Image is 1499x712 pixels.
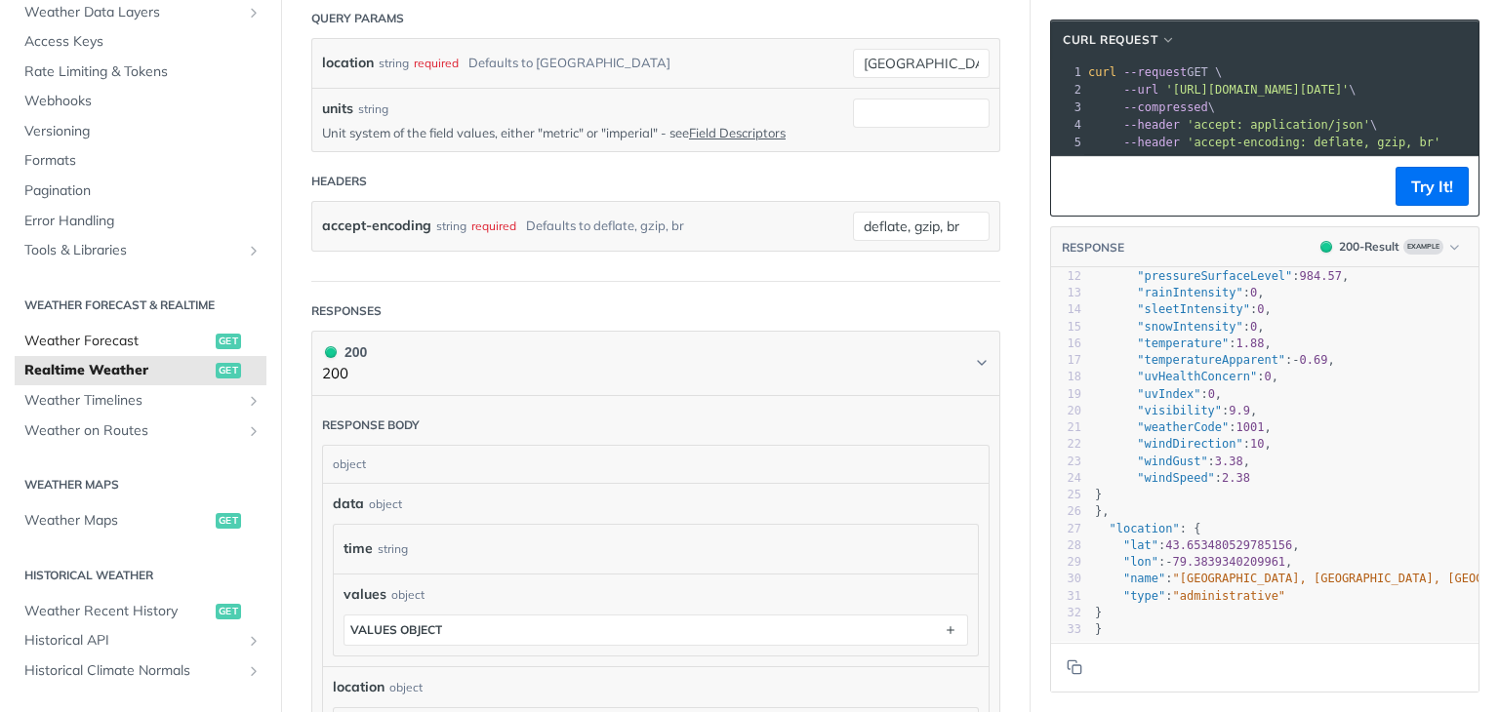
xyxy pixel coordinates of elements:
span: Historical Climate Normals [24,661,241,681]
a: Formats [15,146,266,176]
span: 0 [1257,302,1264,316]
span: Formats [24,151,262,171]
div: required [414,49,459,77]
span: --compressed [1123,100,1208,114]
a: Access Keys [15,27,266,57]
span: values [344,584,386,605]
div: Query Params [311,10,404,27]
a: Webhooks [15,87,266,116]
div: string [358,100,388,118]
div: 27 [1051,521,1081,537]
label: units [322,99,353,119]
div: required [471,212,516,240]
span: 0.69 [1300,353,1328,367]
span: "windSpeed" [1137,471,1214,485]
span: \ [1088,100,1215,114]
span: 2.38 [1222,471,1250,485]
span: Weather Maps [24,511,211,531]
div: 14 [1051,301,1081,318]
span: - [1165,555,1172,569]
span: \ [1088,118,1377,132]
div: 25 [1051,487,1081,503]
span: "location" [1109,522,1179,535]
label: time [344,534,373,563]
span: get [216,334,241,349]
div: 1 [1051,63,1084,81]
div: string [436,212,466,240]
span: : [1095,471,1250,485]
div: 21 [1051,419,1081,436]
span: Weather Data Layers [24,3,241,22]
span: '[URL][DOMAIN_NAME][DATE]' [1165,83,1349,97]
span: "snowIntensity" [1137,320,1242,334]
span: data [333,494,364,514]
span: : , [1095,353,1335,367]
span: : , [1095,538,1300,552]
span: "rainIntensity" [1137,286,1242,299]
div: string [378,534,408,563]
span: 43.653480529785156 [1165,538,1292,552]
div: 30 [1051,571,1081,587]
span: --header [1123,136,1180,149]
div: 4 [1051,116,1084,134]
span: cURL Request [1063,31,1157,49]
div: 17 [1051,352,1081,369]
span: : , [1095,420,1272,434]
span: : , [1095,286,1265,299]
span: "sleetIntensity" [1137,302,1250,316]
span: "windDirection" [1137,437,1242,451]
div: 2 [1051,81,1084,99]
div: 13 [1051,285,1081,301]
a: Weather on RoutesShow subpages for Weather on Routes [15,416,266,446]
a: Versioning [15,117,266,146]
span: 0 [1250,286,1257,299]
span: : , [1095,455,1250,468]
h2: Historical Weather [15,567,266,584]
span: : , [1095,437,1272,451]
span: 200 [1320,241,1332,253]
span: : , [1095,336,1272,350]
span: 0 [1264,370,1271,383]
button: Copy to clipboard [1061,172,1088,201]
div: Headers [311,173,367,190]
span: Realtime Weather [24,361,211,380]
a: Field Descriptors [689,125,786,140]
span: 10 [1250,437,1264,451]
span: Weather Timelines [24,391,241,411]
span: : [1095,589,1285,603]
div: 15 [1051,319,1081,336]
span: Example [1403,239,1443,255]
a: Historical Climate NormalsShow subpages for Historical Climate Normals [15,656,266,686]
span: } [1095,606,1102,619]
button: Try It! [1396,167,1469,206]
div: 33 [1051,621,1081,638]
span: curl [1088,65,1116,79]
a: Tools & LibrariesShow subpages for Tools & Libraries [15,236,266,265]
span: : , [1095,370,1278,383]
div: 23 [1051,454,1081,470]
span: : , [1095,320,1265,334]
span: "uvIndex" [1137,387,1200,401]
span: 3.38 [1215,455,1243,468]
a: Weather TimelinesShow subpages for Weather Timelines [15,386,266,415]
div: 12 [1051,268,1081,285]
div: Defaults to [GEOGRAPHIC_DATA] [468,49,670,77]
span: : , [1095,387,1222,401]
span: "temperatureApparent" [1137,353,1285,367]
span: : , [1095,302,1272,316]
span: "name" [1123,572,1165,585]
button: Show subpages for Historical API [246,633,262,649]
span: get [216,363,241,378]
button: RESPONSE [1061,238,1125,257]
span: get [216,604,241,619]
span: Weather Recent History [24,602,211,621]
div: 16 [1051,336,1081,352]
span: --url [1123,83,1158,97]
button: Show subpages for Tools & Libraries [246,243,262,258]
h2: Weather Forecast & realtime [15,297,266,314]
a: Realtime Weatherget [15,356,266,385]
span: : { [1095,522,1200,535]
div: Defaults to deflate, gzip, br [526,212,684,240]
svg: Chevron [974,355,990,371]
div: 20 [1051,403,1081,419]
